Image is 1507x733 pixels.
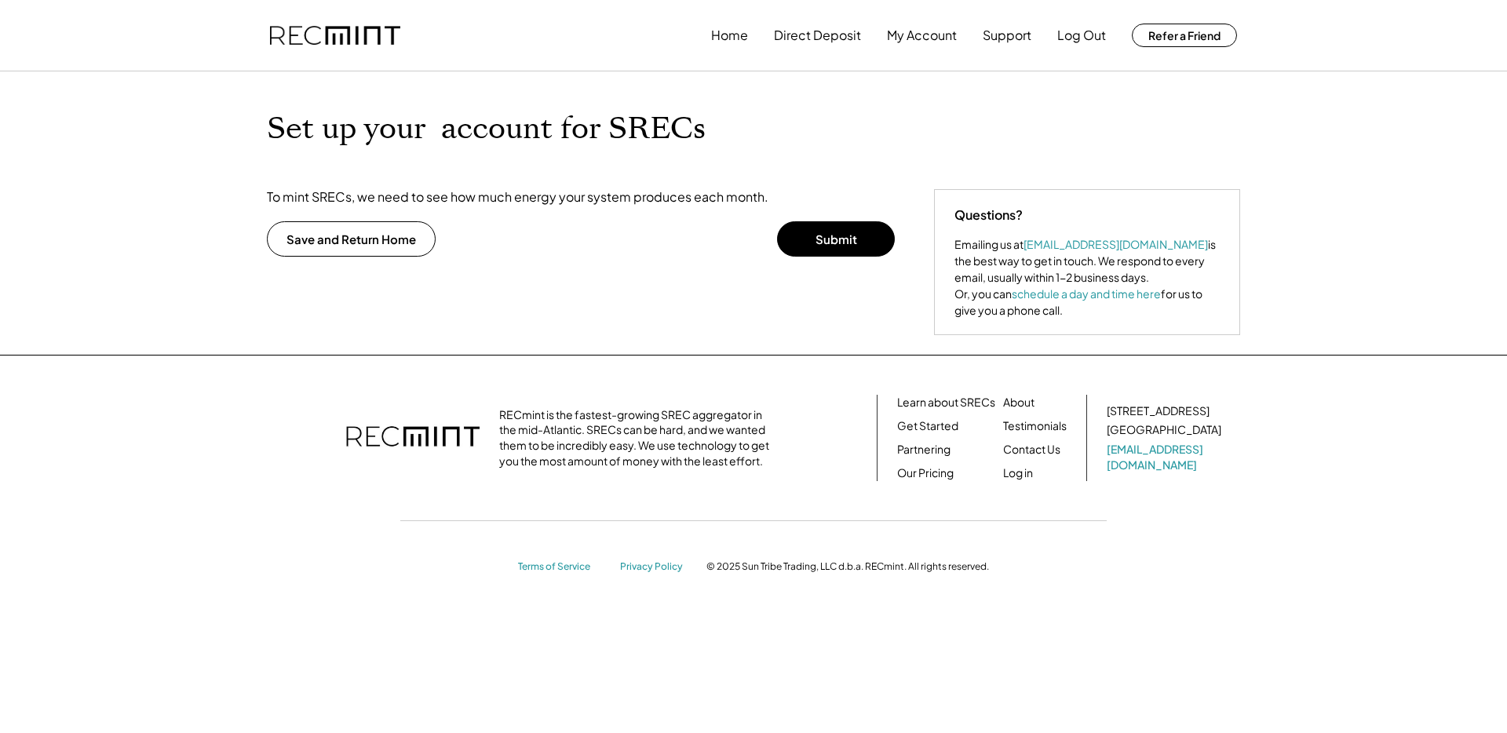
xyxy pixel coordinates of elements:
a: Log in [1003,465,1033,481]
a: Partnering [897,442,951,458]
a: [EMAIL_ADDRESS][DOMAIN_NAME] [1107,442,1224,472]
button: Submit [777,221,895,257]
a: schedule a day and time here [1012,286,1161,301]
div: Questions? [954,206,1023,224]
div: [STREET_ADDRESS] [1107,403,1210,419]
a: About [1003,395,1034,410]
a: Testimonials [1003,418,1067,434]
a: Contact Us [1003,442,1060,458]
div: © 2025 Sun Tribe Trading, LLC d.b.a. RECmint. All rights reserved. [706,560,989,573]
a: Get Started [897,418,958,434]
button: Support [983,20,1031,51]
a: Our Pricing [897,465,954,481]
button: Log Out [1057,20,1106,51]
button: Refer a Friend [1132,24,1237,47]
button: My Account [887,20,957,51]
img: recmint-logotype%403x.png [346,410,480,465]
div: Emailing us at is the best way to get in touch. We respond to every email, usually within 1-2 bus... [954,236,1220,319]
div: RECmint is the fastest-growing SREC aggregator in the mid-Atlantic. SRECs can be hard, and we wan... [499,407,778,469]
button: Save and Return Home [267,221,436,257]
a: Terms of Service [518,560,604,574]
h1: Set up your account for SRECs [267,111,910,148]
div: [GEOGRAPHIC_DATA] [1107,422,1221,438]
a: [EMAIL_ADDRESS][DOMAIN_NAME] [1024,237,1208,251]
img: recmint-logotype%403x.png [270,26,400,46]
button: Home [711,20,748,51]
a: Learn about SRECs [897,395,995,410]
a: Privacy Policy [620,560,691,574]
button: Direct Deposit [774,20,861,51]
div: To mint SRECs, we need to see how much energy your system produces each month. [267,189,768,206]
